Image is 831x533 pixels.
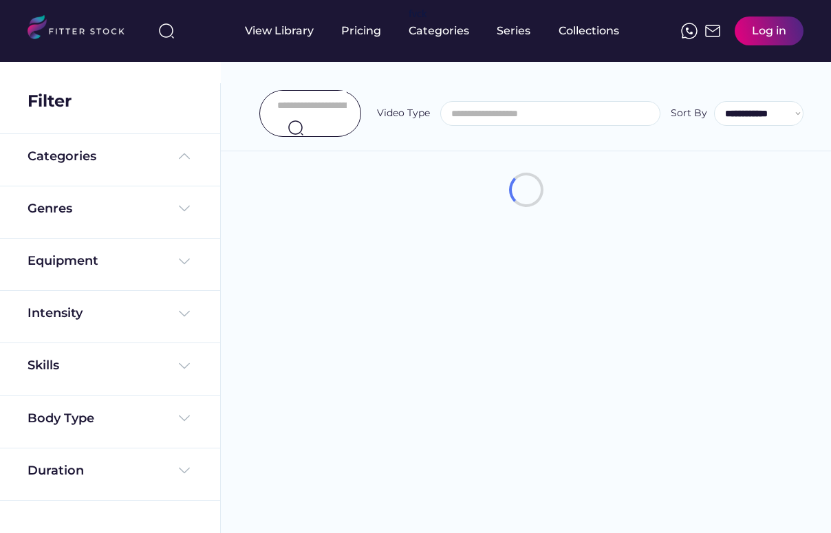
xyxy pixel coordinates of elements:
[28,305,83,322] div: Intensity
[752,23,786,39] div: Log in
[28,462,84,479] div: Duration
[288,120,304,136] img: search-normal.svg
[681,23,698,39] img: meteor-icons_whatsapp%20%281%29.svg
[28,200,72,217] div: Genres
[28,15,136,43] img: LOGO.svg
[28,252,98,270] div: Equipment
[559,23,619,39] div: Collections
[176,253,193,270] img: Frame%20%284%29.svg
[176,410,193,426] img: Frame%20%284%29.svg
[671,107,707,120] div: Sort By
[409,23,469,39] div: Categories
[28,148,96,165] div: Categories
[409,7,427,21] div: fvck
[176,148,193,164] img: Frame%20%285%29.svg
[341,23,381,39] div: Pricing
[28,89,72,113] div: Filter
[28,410,94,427] div: Body Type
[245,23,314,39] div: View Library
[176,200,193,217] img: Frame%20%284%29.svg
[28,357,62,374] div: Skills
[176,462,193,479] img: Frame%20%284%29.svg
[176,358,193,374] img: Frame%20%284%29.svg
[377,107,430,120] div: Video Type
[497,23,531,39] div: Series
[704,23,721,39] img: Frame%2051.svg
[176,305,193,322] img: Frame%20%284%29.svg
[158,23,175,39] img: search-normal%203.svg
